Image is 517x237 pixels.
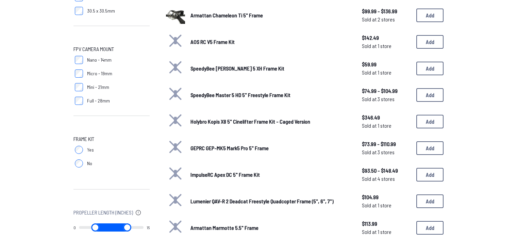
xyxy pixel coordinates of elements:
button: Add [416,115,444,128]
span: FPV Camera Mount [73,45,114,53]
span: Armattan Marmotte 5.5" Frame [190,224,258,231]
span: Sold at 1 store [362,201,411,209]
input: Micro - 19mm [75,69,83,78]
span: 30.5 x 30.5mm [87,7,115,14]
span: SpeedyBee Master 5 HD 5" Freestyle Frame Kit [190,92,290,98]
button: Add [416,9,444,22]
span: Yes [87,146,94,153]
span: Sold at 1 store [362,42,411,50]
input: Nano - 14mm [75,56,83,64]
button: Add [416,62,444,75]
span: Full - 28mm [87,97,110,104]
span: $93.50 - $148.49 [362,167,411,175]
button: Add [416,194,444,208]
input: Mini - 21mm [75,83,83,91]
a: image [166,5,185,26]
span: Frame Kit [73,135,94,143]
span: Holybro Kopis X8 5" Cinelifter Frame Kit - Caged Version [190,118,310,125]
span: No [87,160,92,167]
img: image [166,5,185,24]
span: $99.99 - $136.99 [362,7,411,15]
span: Sold at 1 store [362,122,411,130]
a: AOS RC V5 Frame Kit [190,38,351,46]
output: 0 [73,225,76,230]
span: Micro - 19mm [87,70,112,77]
span: Propeller Length (Inches) [73,208,133,217]
button: Add [416,88,444,102]
span: Mini - 21mm [87,84,109,91]
a: Armattan Marmotte 5.5" Frame [190,224,351,232]
button: Add [416,141,444,155]
a: GEPRC GEP-MK5 Mark5 Pro 5" Frame [190,144,351,152]
span: Sold at 4 stores [362,175,411,183]
input: Yes [75,146,83,154]
span: Sold at 3 stores [362,95,411,103]
output: 15 [147,225,150,230]
input: No [75,159,83,168]
button: Add [416,168,444,181]
span: Armattan Chameleon Ti 5" Frame [190,12,263,18]
span: AOS RC V5 Frame Kit [190,38,235,45]
span: GEPRC GEP-MK5 Mark5 Pro 5" Frame [190,145,269,151]
a: SpeedyBee Master 5 HD 5" Freestyle Frame Kit [190,91,351,99]
a: ImpulseRC Apex DC 5" Frame Kit [190,171,351,179]
span: Sold at 1 store [362,68,411,77]
span: $104.99 [362,193,411,201]
span: Sold at 2 stores [362,15,411,23]
button: Add [416,35,444,49]
span: $113.99 [362,220,411,228]
span: $346.49 [362,113,411,122]
span: Sold at 3 stores [362,148,411,156]
span: Nano - 14mm [87,57,112,63]
a: Holybro Kopis X8 5" Cinelifter Frame Kit - Caged Version [190,117,351,126]
span: $142.49 [362,34,411,42]
a: SpeedyBee [PERSON_NAME] 5 XH Frame Kit [190,64,351,73]
button: Add [416,221,444,235]
span: Sold at 1 store [362,228,411,236]
span: ImpulseRC Apex DC 5" Frame Kit [190,171,260,178]
a: Armattan Chameleon Ti 5" Frame [190,11,351,19]
span: $73.99 - $110.99 [362,140,411,148]
input: Full - 28mm [75,97,83,105]
input: 30.5 x 30.5mm [75,7,83,15]
a: Lumenier QAV-R 2 Deadcat Freestyle Quadcopter Frame (5", 6", 7") [190,197,351,205]
span: $59.99 [362,60,411,68]
span: Lumenier QAV-R 2 Deadcat Freestyle Quadcopter Frame (5", 6", 7") [190,198,334,204]
span: SpeedyBee [PERSON_NAME] 5 XH Frame Kit [190,65,284,72]
span: $74.99 - $104.99 [362,87,411,95]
